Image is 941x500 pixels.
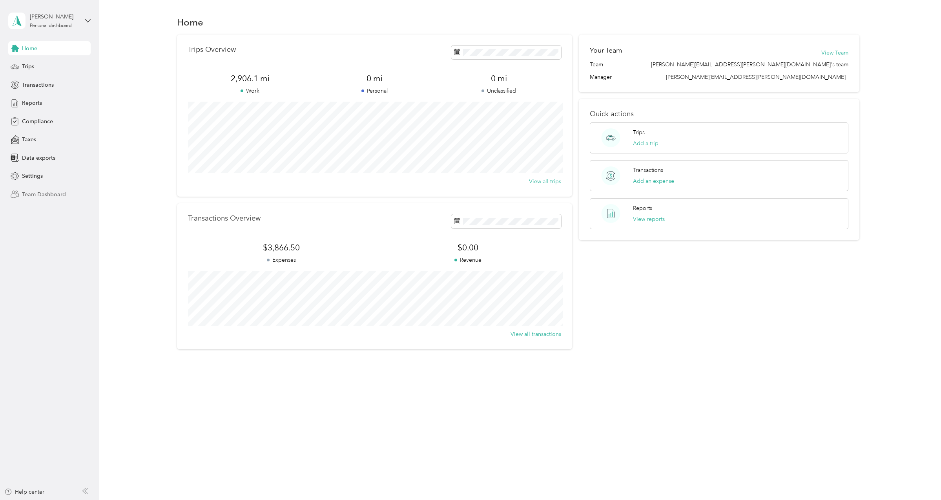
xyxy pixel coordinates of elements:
button: Help center [4,488,44,496]
span: [PERSON_NAME][EMAIL_ADDRESS][PERSON_NAME][DOMAIN_NAME] [666,74,846,80]
h2: Your Team [590,46,622,55]
button: Add an expense [633,177,674,185]
p: Trips Overview [188,46,236,54]
h1: Home [177,18,203,26]
span: Compliance [22,117,53,126]
span: Trips [22,62,34,71]
span: Data exports [22,154,55,162]
button: View all trips [529,177,561,186]
span: Taxes [22,135,36,144]
p: Trips [633,128,645,137]
p: Personal [312,87,437,95]
div: [PERSON_NAME] [30,13,79,21]
p: Revenue [374,256,561,264]
span: Team [590,60,603,69]
p: Expenses [188,256,374,264]
span: [PERSON_NAME][EMAIL_ADDRESS][PERSON_NAME][DOMAIN_NAME]'s team [651,60,848,69]
span: Reports [22,99,42,107]
button: View reports [633,215,665,223]
p: Quick actions [590,110,848,118]
button: Add a trip [633,139,658,148]
span: $0.00 [374,242,561,253]
span: Manager [590,73,612,81]
span: 0 mi [312,73,437,84]
span: Team Dashboard [22,190,66,199]
button: View all transactions [511,330,561,338]
span: Home [22,44,37,53]
p: Transactions [633,166,663,174]
iframe: Everlance-gr Chat Button Frame [897,456,941,500]
p: Unclassified [437,87,561,95]
div: Personal dashboard [30,24,72,28]
span: Settings [22,172,43,180]
button: View Team [821,49,848,57]
p: Work [188,87,312,95]
span: Transactions [22,81,54,89]
span: $3,866.50 [188,242,374,253]
p: Reports [633,204,652,212]
p: Transactions Overview [188,214,261,223]
span: 0 mi [437,73,561,84]
span: 2,906.1 mi [188,73,312,84]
